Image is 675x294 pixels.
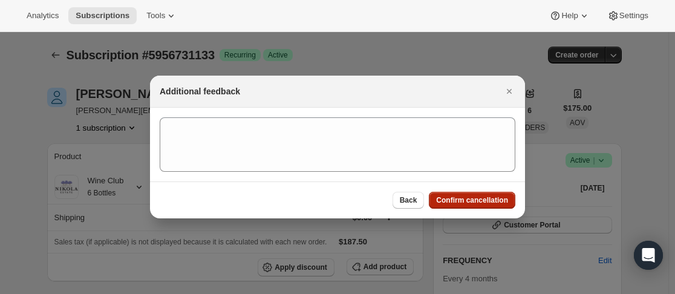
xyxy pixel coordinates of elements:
[501,83,518,100] button: Close
[542,7,597,24] button: Help
[429,192,515,209] button: Confirm cancellation
[19,7,66,24] button: Analytics
[76,11,129,21] span: Subscriptions
[68,7,137,24] button: Subscriptions
[634,241,663,270] div: Open Intercom Messenger
[160,85,240,97] h2: Additional feedback
[139,7,184,24] button: Tools
[600,7,656,24] button: Settings
[400,195,417,205] span: Back
[393,192,425,209] button: Back
[146,11,165,21] span: Tools
[561,11,578,21] span: Help
[619,11,648,21] span: Settings
[436,195,508,205] span: Confirm cancellation
[27,11,59,21] span: Analytics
